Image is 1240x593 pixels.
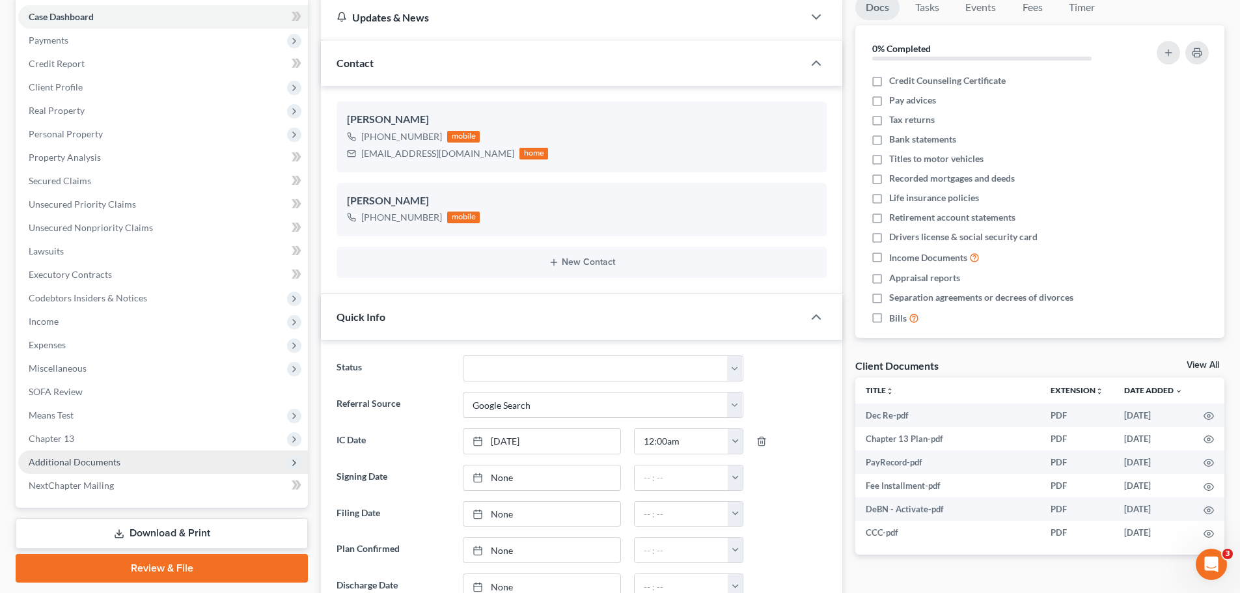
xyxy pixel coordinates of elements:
[1114,474,1193,497] td: [DATE]
[1222,549,1233,559] span: 3
[18,380,308,404] a: SOFA Review
[889,211,1015,224] span: Retirement account statements
[889,191,979,204] span: Life insurance policies
[18,5,308,29] a: Case Dashboard
[1040,404,1114,427] td: PDF
[29,245,64,256] span: Lawsuits
[29,269,112,280] span: Executory Contracts
[29,292,147,303] span: Codebtors Insiders & Notices
[337,57,374,69] span: Contact
[855,497,1040,521] td: DeBN - Activate-pdf
[1114,450,1193,474] td: [DATE]
[330,501,456,527] label: Filing Date
[16,554,308,583] a: Review & File
[337,10,788,24] div: Updates & News
[29,433,74,444] span: Chapter 13
[1196,549,1227,580] iframe: Intercom live chat
[855,474,1040,497] td: Fee Installment-pdf
[29,409,74,421] span: Means Test
[1040,427,1114,450] td: PDF
[29,363,87,374] span: Miscellaneous
[1114,404,1193,427] td: [DATE]
[361,130,442,143] div: [PHONE_NUMBER]
[29,456,120,467] span: Additional Documents
[447,131,480,143] div: mobile
[855,521,1040,544] td: CCC-pdf
[18,193,308,216] a: Unsecured Priority Claims
[855,404,1040,427] td: Dec Re-pdf
[889,74,1006,87] span: Credit Counseling Certificate
[855,450,1040,474] td: PayRecord-pdf
[463,429,620,454] a: [DATE]
[16,518,308,549] a: Download & Print
[1040,474,1114,497] td: PDF
[330,537,456,563] label: Plan Confirmed
[347,193,816,209] div: [PERSON_NAME]
[29,58,85,69] span: Credit Report
[1040,450,1114,474] td: PDF
[855,427,1040,450] td: Chapter 13 Plan-pdf
[889,230,1038,243] span: Drivers license & social security card
[1114,521,1193,544] td: [DATE]
[29,175,91,186] span: Secured Claims
[330,392,456,418] label: Referral Source
[1114,497,1193,521] td: [DATE]
[1040,497,1114,521] td: PDF
[337,310,385,323] span: Quick Info
[29,128,103,139] span: Personal Property
[330,465,456,491] label: Signing Date
[889,312,907,325] span: Bills
[29,11,94,22] span: Case Dashboard
[635,538,728,562] input: -- : --
[18,52,308,76] a: Credit Report
[330,355,456,381] label: Status
[361,211,442,224] div: [PHONE_NUMBER]
[1124,385,1183,395] a: Date Added expand_more
[866,385,894,395] a: Titleunfold_more
[29,222,153,233] span: Unsecured Nonpriority Claims
[463,502,620,527] a: None
[29,386,83,397] span: SOFA Review
[18,169,308,193] a: Secured Claims
[29,339,66,350] span: Expenses
[463,538,620,562] a: None
[635,502,728,527] input: -- : --
[1095,387,1103,395] i: unfold_more
[347,112,816,128] div: [PERSON_NAME]
[889,152,984,165] span: Titles to motor vehicles
[1114,427,1193,450] td: [DATE]
[29,480,114,491] span: NextChapter Mailing
[463,465,620,490] a: None
[1040,521,1114,544] td: PDF
[29,152,101,163] span: Property Analysis
[29,316,59,327] span: Income
[889,172,1015,185] span: Recorded mortgages and deeds
[855,359,939,372] div: Client Documents
[872,43,931,54] strong: 0% Completed
[889,94,936,107] span: Pay advices
[1051,385,1103,395] a: Extensionunfold_more
[889,113,935,126] span: Tax returns
[18,240,308,263] a: Lawsuits
[1175,387,1183,395] i: expand_more
[18,474,308,497] a: NextChapter Mailing
[18,146,308,169] a: Property Analysis
[18,263,308,286] a: Executory Contracts
[889,271,960,284] span: Appraisal reports
[889,291,1073,304] span: Separation agreements or decrees of divorces
[889,133,956,146] span: Bank statements
[361,147,514,160] div: [EMAIL_ADDRESS][DOMAIN_NAME]
[447,212,480,223] div: mobile
[330,428,456,454] label: IC Date
[635,429,728,454] input: -- : --
[635,465,728,490] input: -- : --
[29,105,85,116] span: Real Property
[1187,361,1219,370] a: View All
[29,81,83,92] span: Client Profile
[29,34,68,46] span: Payments
[347,257,816,268] button: New Contact
[889,251,967,264] span: Income Documents
[29,199,136,210] span: Unsecured Priority Claims
[519,148,548,159] div: home
[886,387,894,395] i: unfold_more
